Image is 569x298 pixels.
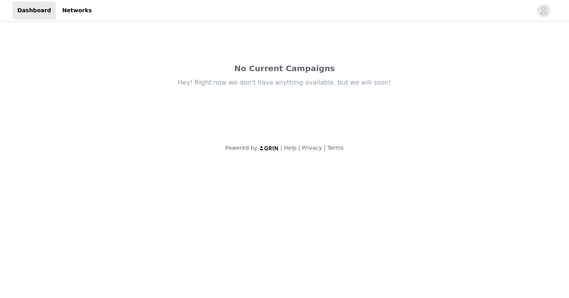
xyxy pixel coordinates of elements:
div: avatar [540,4,547,17]
span: | [324,145,326,151]
div: No Current Campaigns [119,62,450,74]
div: Hey! Right now we don't have anything available, but we will soon! [119,78,450,87]
a: Networks [57,2,96,19]
img: logo [259,145,279,151]
a: Dashboard [13,2,56,19]
span: Powered by [225,145,257,151]
span: | [281,145,283,151]
a: Privacy [302,145,322,151]
a: Terms [327,145,343,151]
span: | [298,145,300,151]
a: Help [284,145,297,151]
